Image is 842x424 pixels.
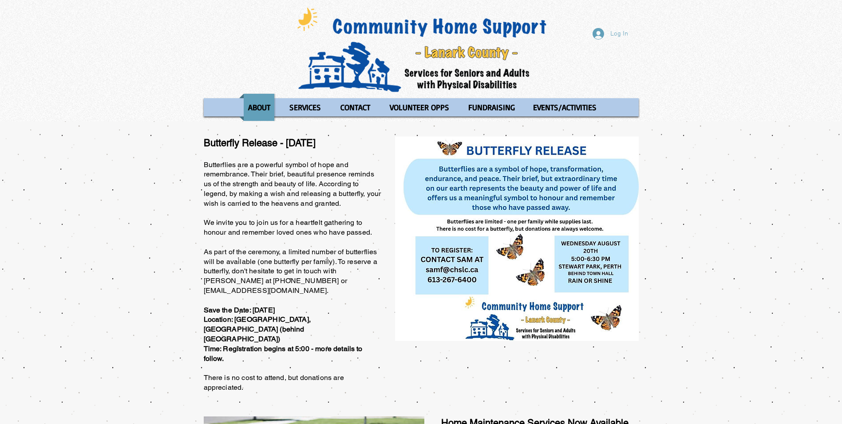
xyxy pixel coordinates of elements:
[244,94,274,121] p: ABOUT
[204,160,381,392] span: Butterflies are a powerful symbol of hope and remembrance. Their brief, beautiful presence remind...
[464,94,519,121] p: FUNDRAISING
[204,94,639,121] nav: Site
[239,94,279,121] a: ABOUT
[586,25,634,42] button: Log In
[285,94,325,121] p: SERVICES
[529,94,601,121] p: EVENTS/ACTIVITIES
[204,306,363,363] span: Save the Date: [DATE] Location: [GEOGRAPHIC_DATA], [GEOGRAPHIC_DATA] (behind [GEOGRAPHIC_DATA]) T...
[607,29,631,39] span: Log In
[281,94,329,121] a: SERVICES
[460,94,522,121] a: FUNDRAISING
[386,94,453,121] p: VOLUNTEER OPPS
[204,137,316,148] span: Butterfly Release - [DATE]
[332,94,379,121] a: CONTACT
[395,136,639,341] img: butterfly_release_2025.jpg
[336,94,374,121] p: CONTACT
[525,94,605,121] a: EVENTS/ACTIVITIES
[381,94,458,121] a: VOLUNTEER OPPS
